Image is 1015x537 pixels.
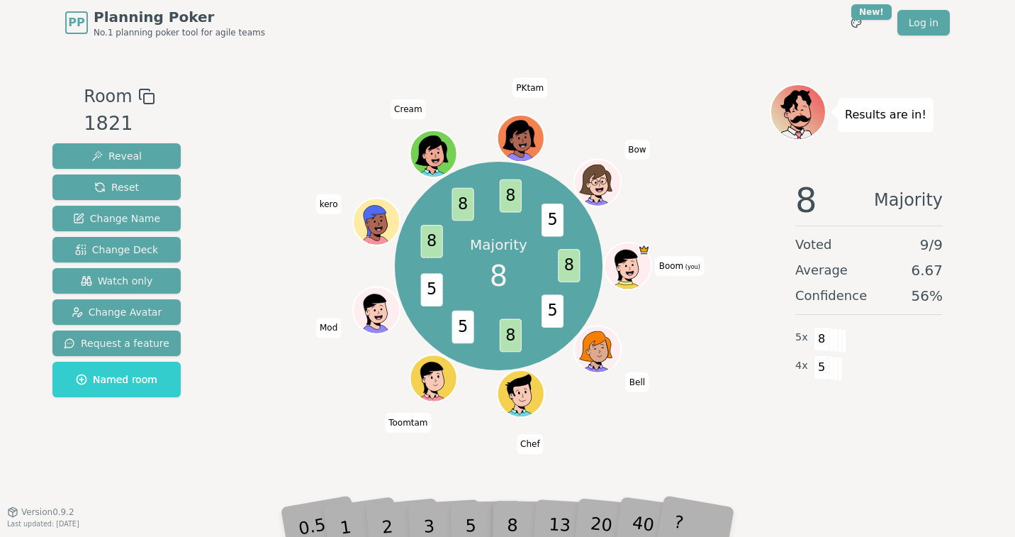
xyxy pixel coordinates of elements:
span: Click to change your name [316,318,341,338]
div: New! [851,4,892,20]
span: 5 x [795,330,808,345]
span: 4 x [795,358,808,374]
span: Planning Poker [94,7,265,27]
span: Named room [76,372,157,387]
button: Watch only [52,268,181,294]
span: PP [68,14,84,31]
span: Reset [94,180,139,194]
button: Request a feature [52,331,181,356]
span: Change Avatar [72,305,162,319]
span: Click to change your name [626,372,649,392]
button: New! [843,10,869,35]
button: Version0.9.2 [7,506,74,518]
span: No.1 planning poker tool for agile teams [94,27,265,38]
span: 8 [795,183,817,217]
span: 5 [542,204,563,237]
button: Reveal [52,143,181,169]
span: Request a feature [64,336,169,350]
a: PPPlanning PokerNo.1 planning poker tool for agile teams [65,7,265,38]
span: Last updated: [DATE] [7,520,79,528]
span: Confidence [795,286,867,306]
p: Results are in! [845,105,926,125]
button: Named room [52,362,181,397]
span: Click to change your name [512,78,547,98]
span: (you) [683,264,700,270]
span: 5 [542,295,563,328]
p: Majority [470,235,527,255]
span: 8 [452,188,474,221]
div: 1821 [84,109,155,138]
span: 8 [559,250,581,283]
span: 56 % [912,286,943,306]
span: Voted [795,235,832,255]
span: Average [795,260,848,280]
span: Watch only [81,274,153,288]
button: Change Name [52,206,181,231]
span: Boom is the host [639,244,651,256]
span: Click to change your name [385,413,431,433]
button: Reset [52,175,181,200]
span: 9 / 9 [920,235,943,255]
span: 5 [452,311,474,344]
span: Click to change your name [391,99,425,119]
span: Majority [874,183,943,217]
span: 8 [500,179,522,213]
span: Change Name [73,211,160,226]
span: Room [84,84,132,109]
button: Change Avatar [52,299,181,325]
span: 5 [814,355,830,380]
span: 6.67 [911,260,943,280]
span: 8 [814,327,830,351]
span: 8 [421,226,443,259]
a: Log in [897,10,950,35]
span: 5 [421,274,443,307]
span: Version 0.9.2 [21,506,74,518]
span: Reveal [91,149,142,163]
span: Click to change your name [656,256,704,276]
button: Click to change your avatar [606,244,650,288]
span: 8 [500,319,522,353]
button: Change Deck [52,237,181,262]
span: Change Deck [75,243,158,257]
span: 8 [490,255,507,297]
span: Click to change your name [517,434,544,454]
span: Click to change your name [624,140,649,160]
span: Click to change your name [316,194,342,214]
